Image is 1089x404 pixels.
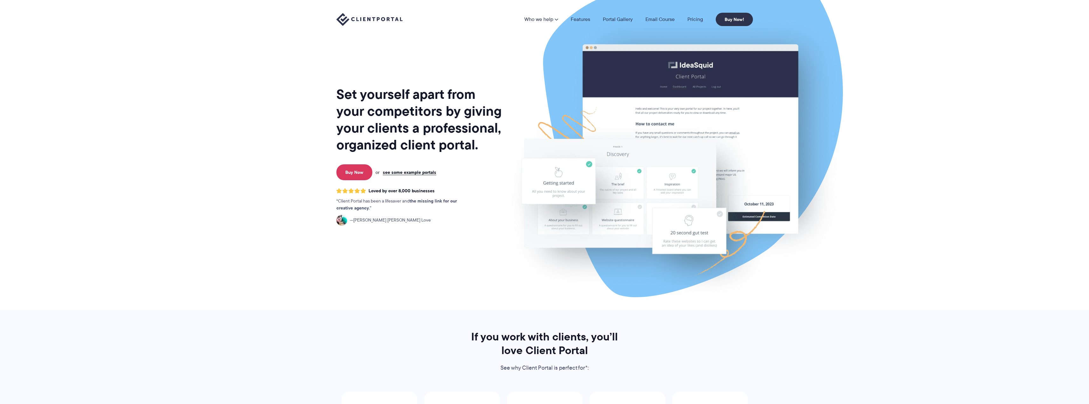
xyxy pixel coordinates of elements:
[336,164,372,180] a: Buy Now
[716,13,753,26] a: Buy Now!
[571,17,590,22] a: Features
[336,198,470,212] p: Client Portal has been a lifesaver and .
[350,217,431,224] span: [PERSON_NAME] [PERSON_NAME] Love
[463,363,627,373] p: See why Client Portal is perfect for*:
[687,17,703,22] a: Pricing
[376,169,380,175] span: or
[603,17,633,22] a: Portal Gallery
[524,17,558,22] a: Who we help
[336,197,457,211] strong: the missing link for our creative agency
[369,188,435,194] span: Loved by over 8,000 businesses
[463,330,627,357] h2: If you work with clients, you’ll love Client Portal
[645,17,675,22] a: Email Course
[336,86,503,153] h1: Set yourself apart from your competitors by giving your clients a professional, organized client ...
[383,169,436,175] a: see some example portals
